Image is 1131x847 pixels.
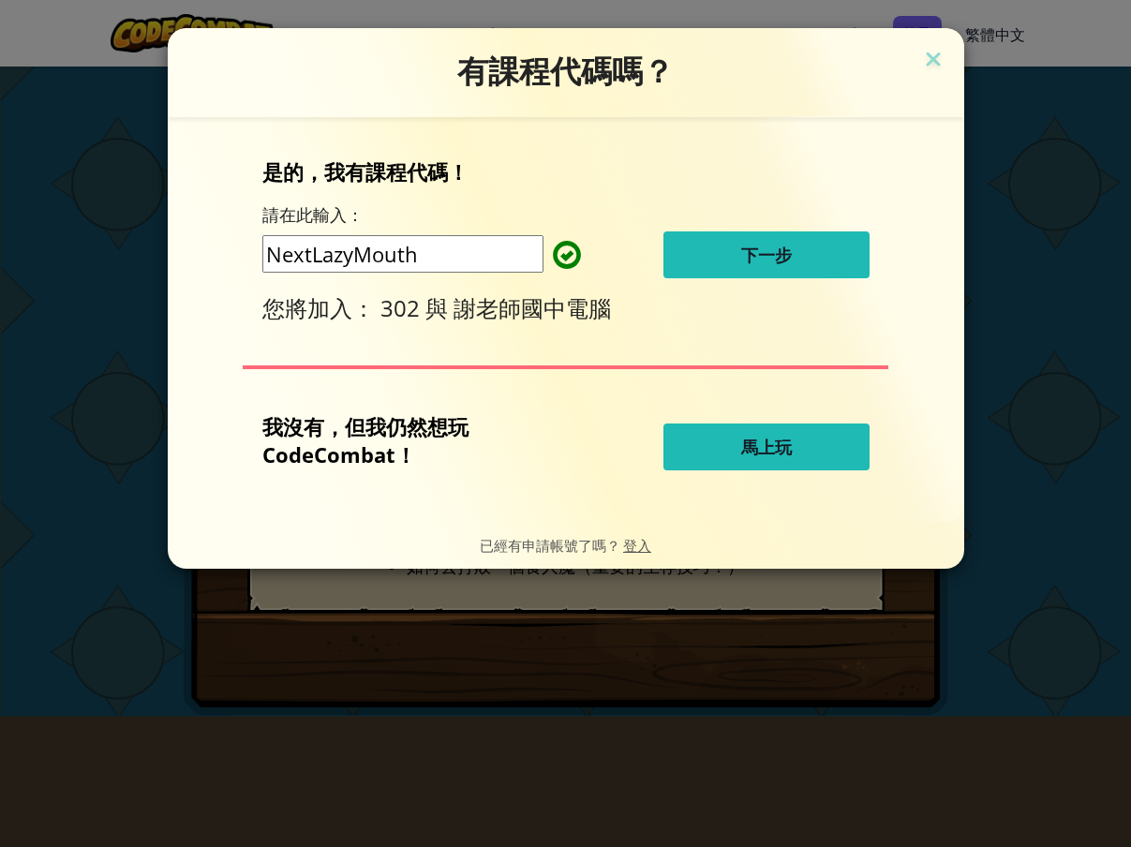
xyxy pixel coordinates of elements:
font: 是的，我有課程代碼！ [262,157,469,186]
font: 302 [380,292,420,323]
button: 下一步 [663,231,870,278]
img: 關閉圖示 [921,47,945,75]
font: 下一步 [741,244,792,266]
font: 有課程代碼嗎？ [457,52,674,90]
font: 您將加入： [262,292,375,323]
font: 我沒有，但我仍然想玩 CodeCombat！ [262,412,469,468]
font: 請在此輸入： [262,203,364,226]
font: 已經有申請帳號了嗎？ [480,536,620,554]
font: 與 [425,292,448,323]
button: 馬上玩 [663,423,870,470]
font: 馬上玩 [741,436,792,458]
font: 謝老師國中電腦 [454,292,611,323]
a: 登入 [623,536,651,554]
